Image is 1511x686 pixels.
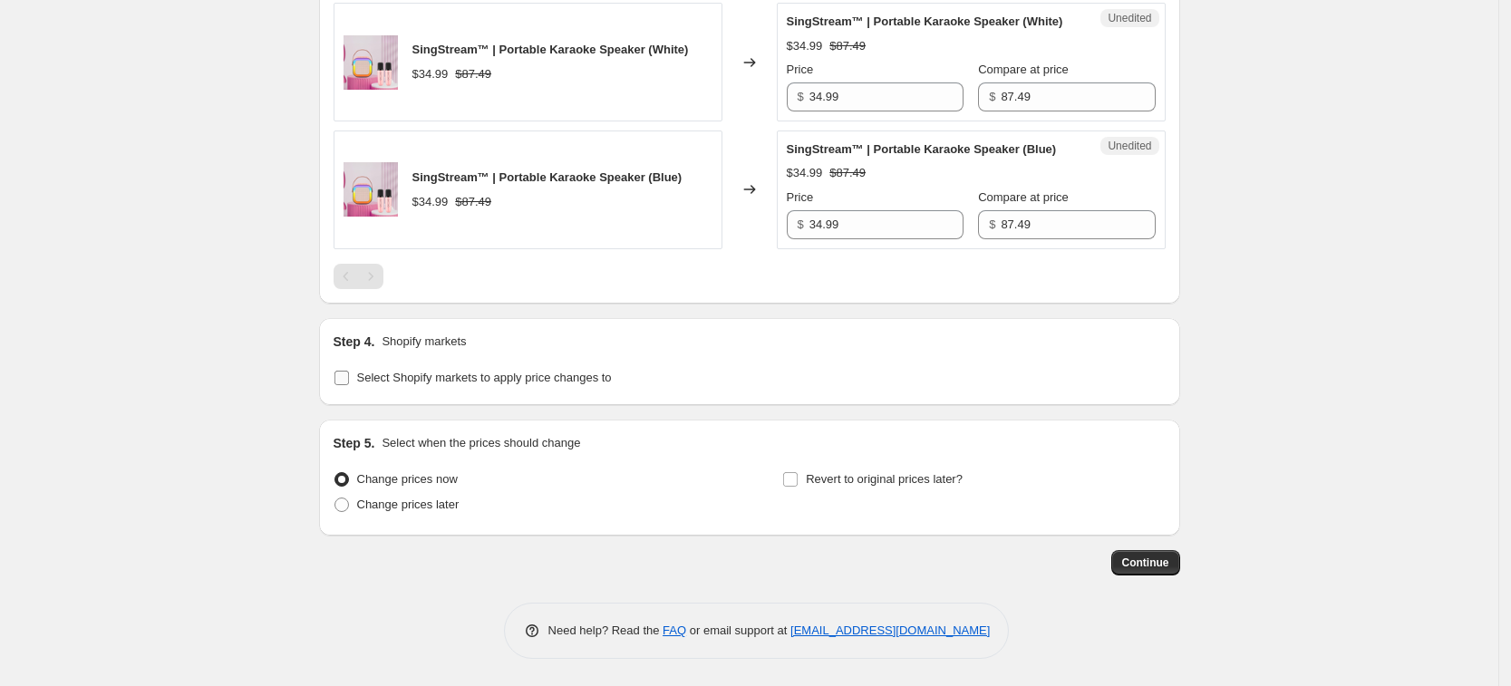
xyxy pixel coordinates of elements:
[806,472,963,486] span: Revert to original prices later?
[978,63,1069,76] span: Compare at price
[787,166,823,179] span: $34.99
[357,472,458,486] span: Change prices now
[334,434,375,452] h2: Step 5.
[334,333,375,351] h2: Step 4.
[989,217,995,231] span: $
[344,162,398,217] img: 16_e8369679-9a9d-4e8d-bbd6-9225feedc624_80x.png
[334,264,383,289] nav: Pagination
[798,217,804,231] span: $
[455,67,491,81] span: $87.49
[787,39,823,53] span: $34.99
[787,14,1063,28] span: SingStream™ | Portable Karaoke Speaker (White)
[548,623,663,637] span: Need help? Read the
[787,190,814,204] span: Price
[829,166,866,179] span: $87.49
[382,434,580,452] p: Select when the prices should change
[989,90,995,103] span: $
[357,498,460,511] span: Change prices later
[412,67,449,81] span: $34.99
[798,90,804,103] span: $
[1108,11,1151,25] span: Unedited
[382,333,466,351] p: Shopify markets
[412,43,689,56] span: SingStream™ | Portable Karaoke Speaker (White)
[412,170,683,184] span: SingStream™ | Portable Karaoke Speaker (Blue)
[787,63,814,76] span: Price
[663,623,686,637] a: FAQ
[1111,550,1180,575] button: Continue
[829,39,866,53] span: $87.49
[978,190,1069,204] span: Compare at price
[790,623,990,637] a: [EMAIL_ADDRESS][DOMAIN_NAME]
[357,371,612,384] span: Select Shopify markets to apply price changes to
[1108,139,1151,153] span: Unedited
[686,623,790,637] span: or email support at
[344,35,398,90] img: 16_e8369679-9a9d-4e8d-bbd6-9225feedc624_80x.png
[787,142,1057,156] span: SingStream™ | Portable Karaoke Speaker (Blue)
[455,195,491,208] span: $87.49
[1122,556,1169,570] span: Continue
[412,195,449,208] span: $34.99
